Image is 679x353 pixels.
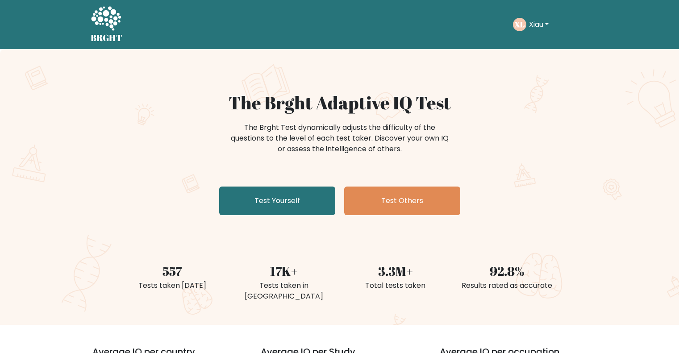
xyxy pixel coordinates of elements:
div: Results rated as accurate [457,280,558,291]
a: Test Yourself [219,187,335,215]
div: 557 [122,262,223,280]
div: 92.8% [457,262,558,280]
text: XL [514,19,525,29]
div: Tests taken in [GEOGRAPHIC_DATA] [233,280,334,302]
button: Xiau [526,19,551,30]
div: The Brght Test dynamically adjusts the difficulty of the questions to the level of each test take... [228,122,451,154]
div: Tests taken [DATE] [122,280,223,291]
h1: The Brght Adaptive IQ Test [122,92,558,113]
h5: BRGHT [91,33,123,43]
div: 3.3M+ [345,262,446,280]
div: Total tests taken [345,280,446,291]
a: Test Others [344,187,460,215]
div: 17K+ [233,262,334,280]
a: BRGHT [91,4,123,46]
